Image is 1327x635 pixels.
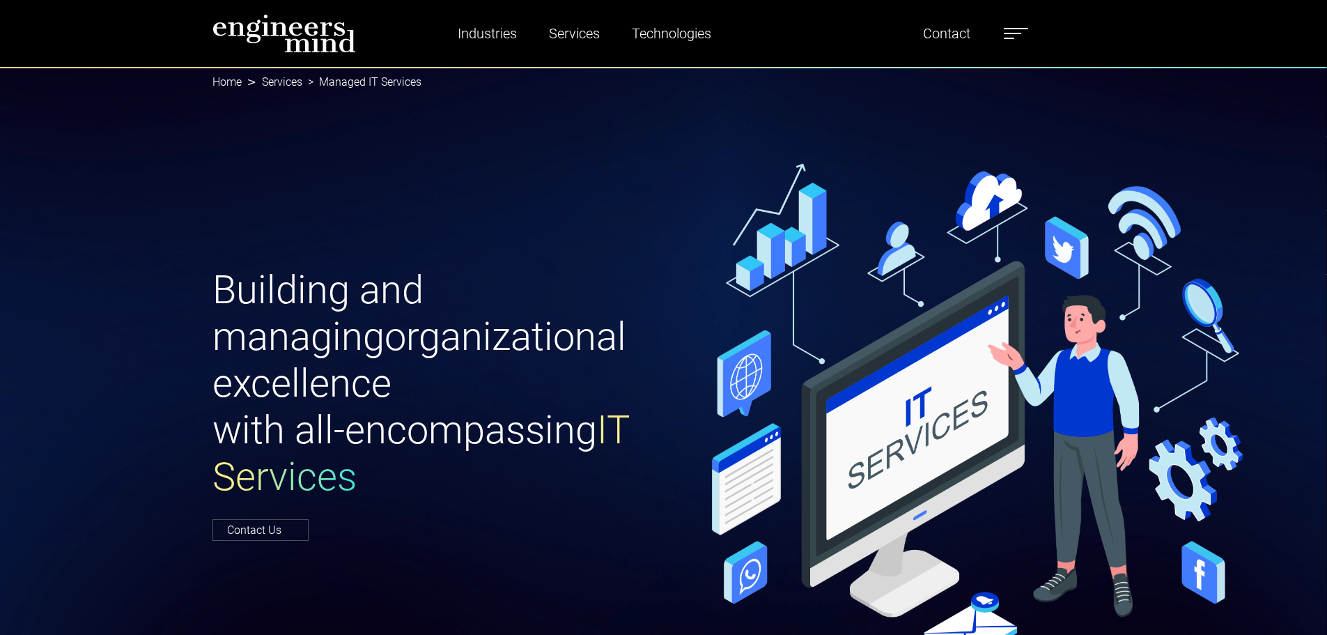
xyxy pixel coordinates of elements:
[212,67,1115,98] nav: breadcrumb
[452,17,522,49] a: Industries
[626,17,717,49] a: Technologies
[262,75,302,89] a: Services
[917,17,976,49] a: Contact
[302,74,421,91] li: Managed IT Services
[212,519,309,541] a: Contact Us
[212,14,356,53] img: logo
[212,267,655,501] h1: Building and managing organizational excellence with all-encompassing
[543,17,605,49] a: Services
[212,75,242,89] a: Home
[212,407,630,500] span: IT Services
